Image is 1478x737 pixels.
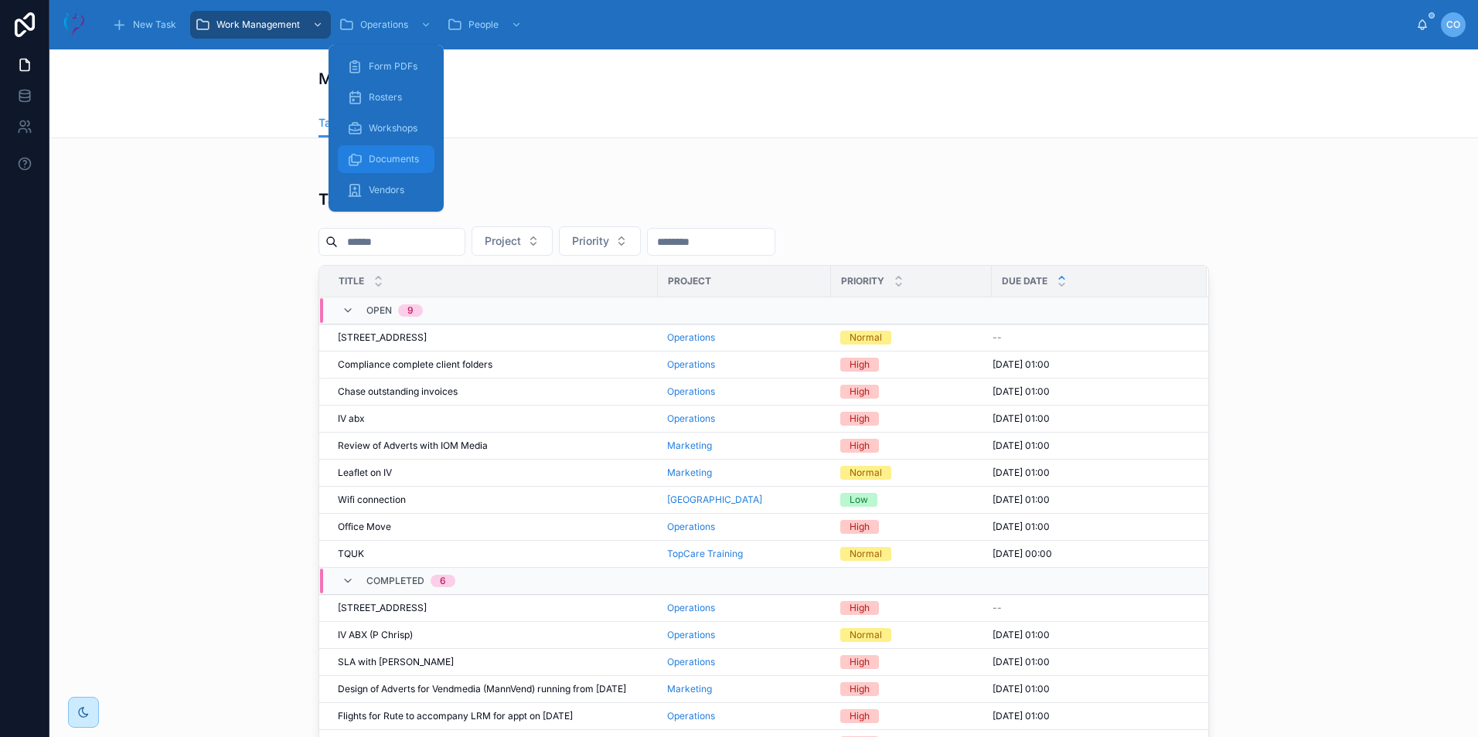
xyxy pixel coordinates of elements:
[667,385,822,398] a: Operations
[442,11,530,39] a: People
[338,413,649,425] a: IV abx
[667,358,822,371] a: Operations
[334,11,439,39] a: Operations
[850,601,870,615] div: High
[667,521,715,533] a: Operations
[485,233,521,249] span: Project
[338,548,364,560] span: TQUK
[840,628,982,642] a: Normal
[338,521,649,533] a: Office Move
[366,575,424,587] span: Completed
[62,12,87,37] img: App logo
[338,53,434,80] a: Form PDFs
[338,494,406,506] span: Wifi connection
[572,233,609,249] span: Priority
[338,656,454,668] span: SLA with [PERSON_NAME]
[993,710,1050,722] span: [DATE] 01:00
[993,413,1188,425] a: [DATE] 01:00
[993,331,1188,344] a: --
[850,547,882,561] div: Normal
[667,602,822,614] a: Operations
[338,629,413,641] span: IV ABX (P Chrisp)
[468,19,499,31] span: People
[667,683,822,695] a: Marketing
[369,91,402,104] span: Rosters
[338,385,649,398] a: Chase outstanding invoices
[993,385,1050,398] span: [DATE] 01:00
[338,683,649,695] a: Design of Adverts for Vendmedia (MannVend) running from [DATE]
[407,304,414,317] div: 9
[667,710,822,722] a: Operations
[190,11,331,39] a: Work Management
[993,656,1050,668] span: [DATE] 01:00
[993,521,1050,533] span: [DATE] 01:00
[667,494,762,506] a: [GEOGRAPHIC_DATA]
[667,331,715,344] span: Operations
[993,440,1050,452] span: [DATE] 01:00
[993,494,1188,506] a: [DATE] 01:00
[667,656,822,668] a: Operations
[216,19,300,31] span: Work Management
[318,68,389,90] h1: My Tasks
[993,602,1002,614] span: --
[993,629,1188,641] a: [DATE] 01:00
[338,114,434,142] a: Workshops
[667,629,715,641] a: Operations
[107,11,187,39] a: New Task
[850,493,868,507] div: Low
[993,467,1050,479] span: [DATE] 01:00
[850,682,870,696] div: High
[667,385,715,398] a: Operations
[667,548,743,560] a: TopCare Training
[667,358,715,371] span: Operations
[850,466,882,480] div: Normal
[369,184,404,196] span: Vendors
[993,683,1050,695] span: [DATE] 01:00
[993,710,1188,722] a: [DATE] 01:00
[338,521,391,533] span: Office Move
[99,8,1416,42] div: scrollable content
[318,188,406,211] h3: Tasks I own
[840,493,982,507] a: Low
[850,520,870,534] div: High
[338,656,649,668] a: SLA with [PERSON_NAME]
[840,331,982,345] a: Normal
[667,494,822,506] a: [GEOGRAPHIC_DATA]
[559,226,641,256] button: Select Button
[338,602,427,614] span: [STREET_ADDRESS]
[993,440,1188,452] a: [DATE] 01:00
[993,358,1050,371] span: [DATE] 01:00
[993,413,1050,425] span: [DATE] 01:00
[440,575,446,587] div: 6
[338,358,649,371] a: Compliance complete client folders
[850,439,870,453] div: High
[667,467,822,479] a: Marketing
[667,413,715,425] a: Operations
[338,629,649,641] a: IV ABX (P Chrisp)
[667,331,822,344] a: Operations
[667,521,822,533] a: Operations
[850,358,870,372] div: High
[360,19,408,31] span: Operations
[1446,19,1460,31] span: CO
[993,548,1052,560] span: [DATE] 00:00
[667,683,712,695] span: Marketing
[369,153,419,165] span: Documents
[338,145,434,173] a: Documents
[667,602,715,614] a: Operations
[1002,275,1047,287] span: Due Date
[667,548,822,560] a: TopCare Training
[667,467,712,479] a: Marketing
[993,548,1188,560] a: [DATE] 00:00
[338,83,434,111] a: Rosters
[840,385,982,399] a: High
[993,467,1188,479] a: [DATE] 01:00
[472,226,553,256] button: Select Button
[338,331,649,344] a: [STREET_ADDRESS]
[667,413,822,425] a: Operations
